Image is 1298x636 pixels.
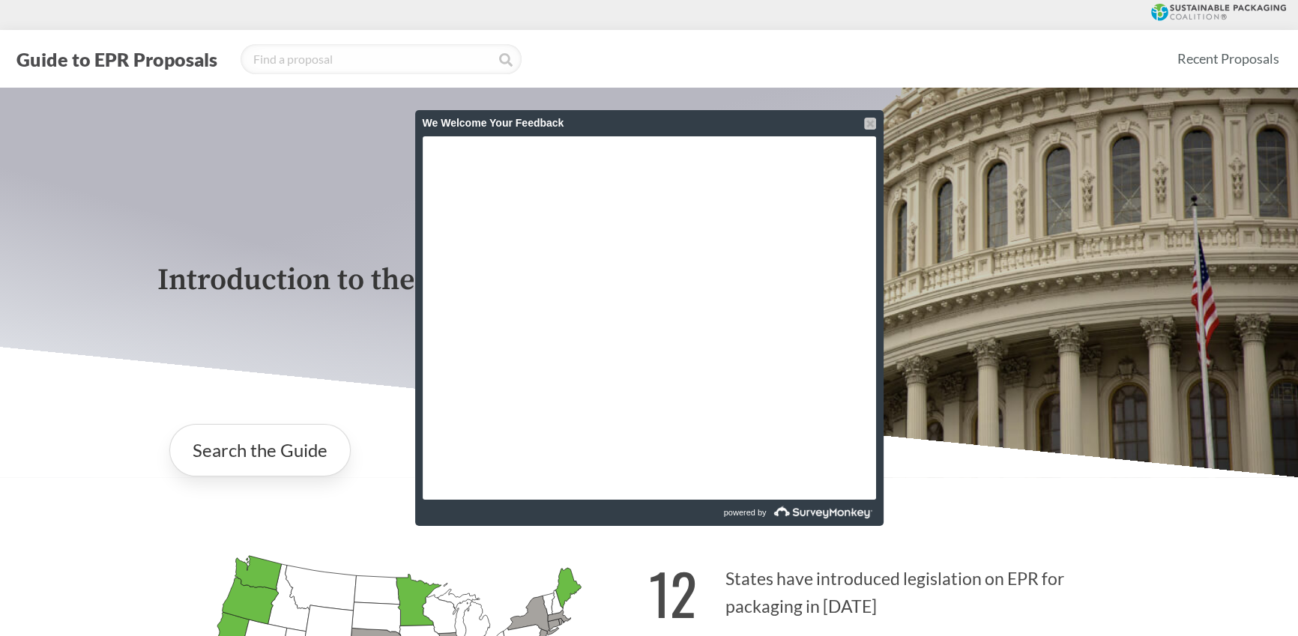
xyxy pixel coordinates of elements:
[12,47,222,71] button: Guide to EPR Proposals
[649,551,697,635] strong: 12
[157,264,1141,297] p: Introduction to the Guide for EPR Proposals
[423,110,876,136] div: We Welcome Your Feedback
[649,542,1141,635] p: States have introduced legislation on EPR for packaging in [DATE]
[1171,42,1286,76] a: Recent Proposals
[241,44,522,74] input: Find a proposal
[724,500,767,526] span: powered by
[169,424,351,476] a: Search the Guide
[651,500,876,526] a: powered by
